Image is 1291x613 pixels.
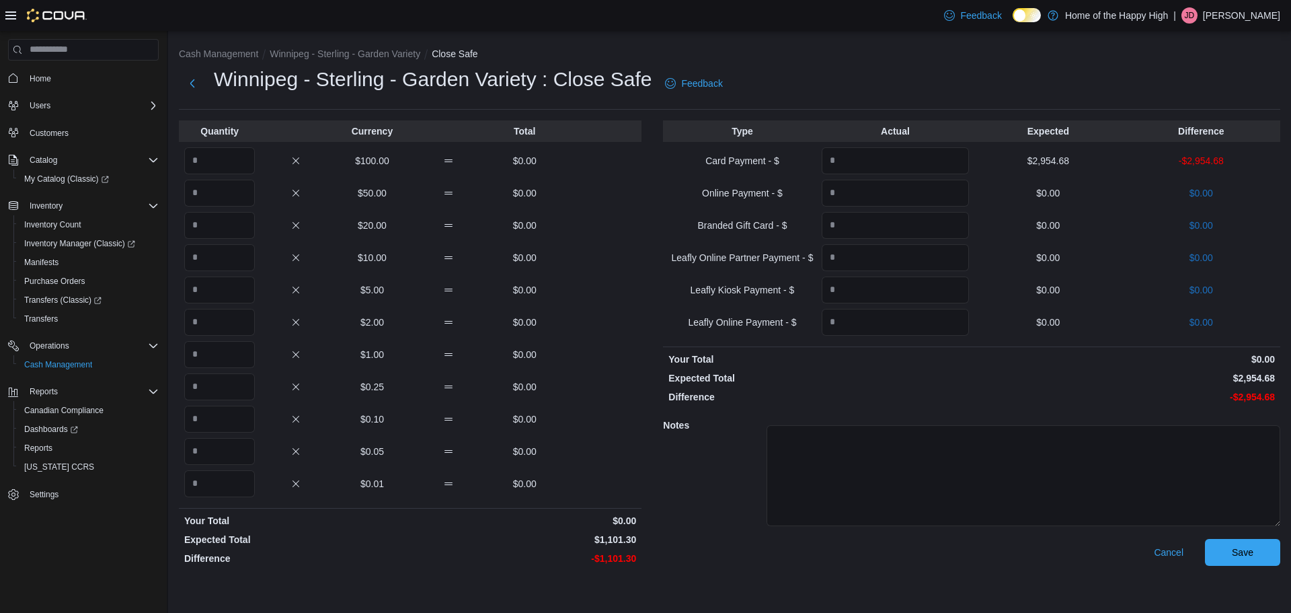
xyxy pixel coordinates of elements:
[413,552,636,565] p: -$1,101.30
[184,341,255,368] input: Quantity
[24,359,92,370] span: Cash Management
[1128,186,1275,200] p: $0.00
[184,180,255,207] input: Quantity
[490,445,560,458] p: $0.00
[1128,316,1275,329] p: $0.00
[184,212,255,239] input: Quantity
[413,533,636,546] p: $1,101.30
[974,371,1275,385] p: $2,954.68
[1128,251,1275,264] p: $0.00
[1185,7,1195,24] span: JD
[822,180,969,207] input: Quantity
[19,357,97,373] a: Cash Management
[681,77,722,90] span: Feedback
[179,48,258,59] button: Cash Management
[19,236,159,252] span: Inventory Manager (Classic)
[24,462,94,472] span: [US_STATE] CCRS
[24,125,74,141] a: Customers
[822,212,969,239] input: Quantity
[822,124,969,138] p: Actual
[974,124,1122,138] p: Expected
[184,514,407,528] p: Your Total
[19,311,159,327] span: Transfers
[668,353,969,366] p: Your Total
[19,402,159,419] span: Canadian Compliance
[19,402,109,419] a: Canadian Compliance
[1203,7,1280,24] p: [PERSON_NAME]
[974,251,1122,264] p: $0.00
[1128,154,1275,168] p: -$2,954.68
[24,257,58,268] span: Manifests
[24,405,104,416] span: Canadian Compliance
[214,66,652,93] h1: Winnipeg - Sterling - Garden Variety : Close Safe
[24,238,135,249] span: Inventory Manager (Classic)
[3,382,164,401] button: Reports
[668,154,816,168] p: Card Payment - $
[19,421,83,437] a: Dashboards
[490,251,560,264] p: $0.00
[490,124,560,138] p: Total
[1128,124,1275,138] p: Difference
[19,459,100,475] a: [US_STATE] CCRS
[337,251,407,264] p: $10.00
[19,217,159,233] span: Inventory Count
[19,311,63,327] a: Transfers
[24,198,68,214] button: Inventory
[3,123,164,143] button: Customers
[337,412,407,426] p: $0.10
[337,316,407,329] p: $2.00
[974,219,1122,232] p: $0.00
[3,151,164,170] button: Catalog
[13,253,164,272] button: Manifests
[974,316,1122,329] p: $0.00
[184,277,255,303] input: Quantity
[13,458,164,476] button: [US_STATE] CCRS
[974,186,1122,200] p: $0.00
[179,70,206,97] button: Next
[19,171,159,187] span: My Catalog (Classic)
[3,96,164,115] button: Users
[24,98,56,114] button: Users
[490,219,560,232] p: $0.00
[30,386,58,397] span: Reports
[24,384,63,400] button: Reports
[19,254,159,271] span: Manifests
[822,309,969,336] input: Quantity
[668,390,969,404] p: Difference
[24,98,159,114] span: Users
[19,273,159,289] span: Purchase Orders
[337,445,407,458] p: $0.05
[27,9,87,22] img: Cova
[24,152,63,168] button: Catalog
[822,277,969,303] input: Quantity
[13,355,164,374] button: Cash Management
[668,219,816,232] p: Branded Gift Card - $
[490,283,560,297] p: $0.00
[1013,8,1041,22] input: Dark Mode
[30,73,51,84] span: Home
[490,186,560,200] p: $0.00
[184,533,407,546] p: Expected Total
[337,380,407,394] p: $0.25
[974,390,1275,404] p: -$2,954.68
[179,47,1280,63] nav: An example of EuiBreadcrumbs
[3,484,164,504] button: Settings
[337,124,407,138] p: Currency
[663,412,764,439] h5: Notes
[490,154,560,168] p: $0.00
[1128,219,1275,232] p: $0.00
[660,70,728,97] a: Feedback
[184,438,255,465] input: Quantity
[19,254,64,271] a: Manifests
[19,292,159,308] span: Transfers (Classic)
[1181,7,1198,24] div: Joe Di Biase
[30,340,69,351] span: Operations
[8,63,159,540] nav: Complex example
[668,283,816,297] p: Leafly Kiosk Payment - $
[13,272,164,291] button: Purchase Orders
[30,489,58,500] span: Settings
[30,128,69,139] span: Customers
[24,486,64,503] a: Settings
[270,48,420,59] button: Winnipeg - Sterling - Garden Variety
[24,424,78,435] span: Dashboards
